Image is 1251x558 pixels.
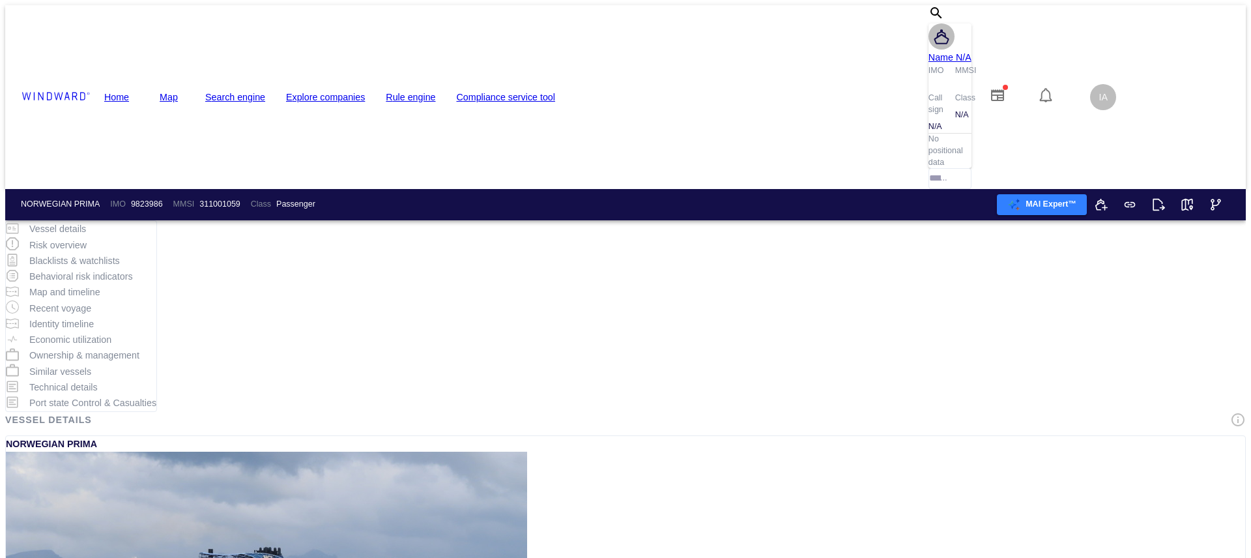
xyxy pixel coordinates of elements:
p: IMO [928,65,944,77]
button: Recent voyage [6,301,91,316]
button: Add to vessel list [1087,190,1115,219]
p: MAI Expert™ [1026,199,1076,211]
p: Economic utilization [29,332,111,347]
p: IMO [110,199,126,211]
button: Behavioral risk indicators [6,269,133,284]
button: Map and timeline [6,284,100,300]
p: Ownership & management [29,347,139,363]
p: Port state Control & Casualties [29,395,156,411]
p: Risk overview [29,237,87,253]
p: Blacklists & watchlists [29,253,120,269]
p: No positional data [928,134,971,169]
button: Identity timeline [6,316,94,332]
button: Blacklists & watchlists [6,253,120,269]
button: Ownership & management [6,347,139,363]
p: Similar vessels [29,364,91,379]
button: Get link [1115,190,1144,219]
button: Rule engine [381,85,440,110]
div: Vessel details [5,412,92,428]
button: MAI Expert™ [997,194,1087,215]
a: Name N/A [928,50,971,65]
button: Economic utilization [6,332,111,347]
button: IA [1088,82,1118,112]
p: Vessel details [29,221,86,237]
button: Similar vessels [6,364,91,379]
a: Blacklists & watchlists [6,254,120,265]
button: Compliance service tool [452,85,560,110]
a: Explore companies [286,89,365,106]
a: Behavioral risk indicators [6,270,133,281]
span: 9823986 [131,199,163,209]
a: Rule engine [386,89,435,106]
a: Risk overview [6,238,87,249]
div: NORWEGIAN PRIMA [6,436,1245,452]
a: Economic utilization [6,333,111,344]
p: Recent voyage [29,301,91,316]
button: Port state Control & Casualties [6,395,156,411]
p: Class [251,199,271,211]
a: Recent voyage [6,301,91,312]
div: N/A [955,110,971,121]
iframe: Chat [1196,499,1241,548]
button: Visual Link Analysis [1201,190,1230,219]
button: Home [96,85,137,110]
button: Search engine [200,85,270,110]
p: MMSI [955,65,977,77]
button: Explore companies [281,85,370,110]
a: Map and timeline [6,286,100,297]
a: Technical details [6,381,98,392]
p: Class [955,93,975,104]
button: Map [148,85,190,110]
span: IA [1099,92,1108,102]
button: View on map [1173,190,1201,219]
div: 311001059 [199,199,240,211]
button: Technical details [6,379,98,395]
p: Technical details [29,379,98,395]
p: Behavioral risk indicators [29,269,133,284]
a: Compliance service tool [457,89,555,106]
p: Identity timeline [29,316,94,332]
p: Call sign [928,93,945,116]
a: Home [104,89,129,106]
p: Map and timeline [29,284,100,300]
a: Ownership & management [6,349,139,360]
a: Map [160,89,178,106]
a: Identity timeline [6,317,94,329]
a: Port state Control & Casualties [6,396,156,407]
a: Similar vessels [6,365,91,376]
p: MMSI [173,199,195,211]
a: Search engine [205,89,265,106]
div: Notification center [1038,87,1054,107]
div: NORWEGIAN PRIMA [21,199,100,211]
button: Export report [1144,190,1173,219]
a: Vessel details [6,222,86,233]
div: Passenger [276,199,315,211]
button: Risk overview [6,237,87,253]
button: Vessel details [6,221,86,237]
div: N/A [928,121,945,133]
